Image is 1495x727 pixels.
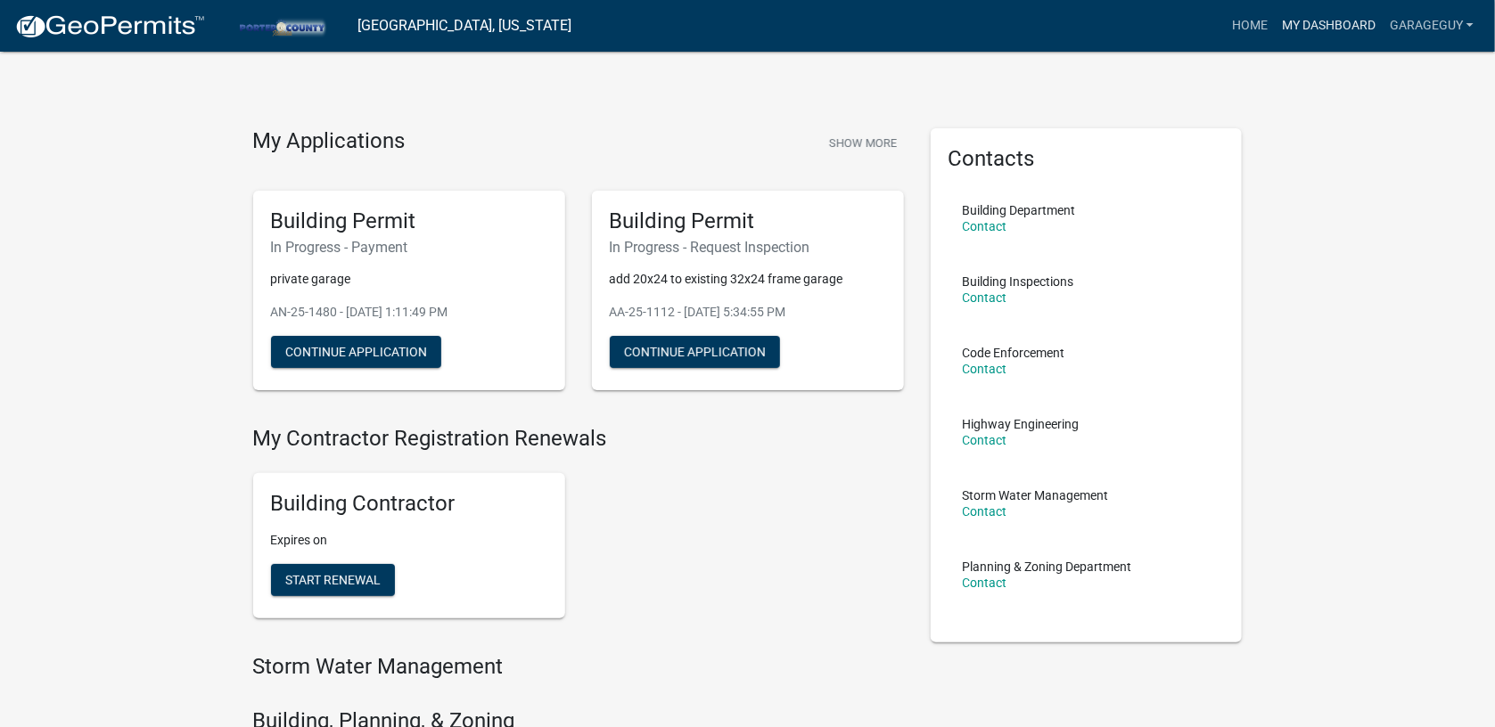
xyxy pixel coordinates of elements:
a: [GEOGRAPHIC_DATA], [US_STATE] [357,11,571,41]
a: My Dashboard [1275,9,1383,43]
img: Porter County, Indiana [219,13,343,37]
p: Code Enforcement [963,347,1065,359]
a: Garageguy [1383,9,1481,43]
p: AN-25-1480 - [DATE] 1:11:49 PM [271,303,547,322]
h5: Building Permit [610,208,886,234]
span: Start Renewal [285,573,381,587]
h4: My Contractor Registration Renewals [253,426,904,452]
a: Contact [963,290,1007,305]
a: Contact [963,576,1007,590]
p: add 20x24 to existing 32x24 frame garage [610,270,886,289]
h6: In Progress - Request Inspection [610,239,886,256]
button: Start Renewal [271,564,395,596]
p: Building Department [963,204,1076,216]
p: Planning & Zoning Department [963,560,1132,573]
h6: In Progress - Payment [271,239,547,256]
p: Expires on [271,531,547,550]
h4: My Applications [253,128,406,155]
button: Show More [822,128,904,158]
a: Contact [963,504,1007,519]
p: AA-25-1112 - [DATE] 5:34:55 PM [610,303,886,322]
a: Contact [963,433,1007,447]
wm-registration-list-section: My Contractor Registration Renewals [253,426,904,633]
a: Home [1225,9,1275,43]
p: Highway Engineering [963,418,1080,430]
h5: Building Permit [271,208,547,234]
a: Contact [963,362,1007,376]
p: Storm Water Management [963,489,1109,502]
button: Continue Application [271,336,441,368]
a: Contact [963,219,1007,233]
button: Continue Application [610,336,780,368]
p: Building Inspections [963,275,1074,288]
h5: Building Contractor [271,491,547,517]
p: private garage [271,270,547,289]
h5: Contacts [949,146,1225,172]
h4: Storm Water Management [253,654,904,680]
